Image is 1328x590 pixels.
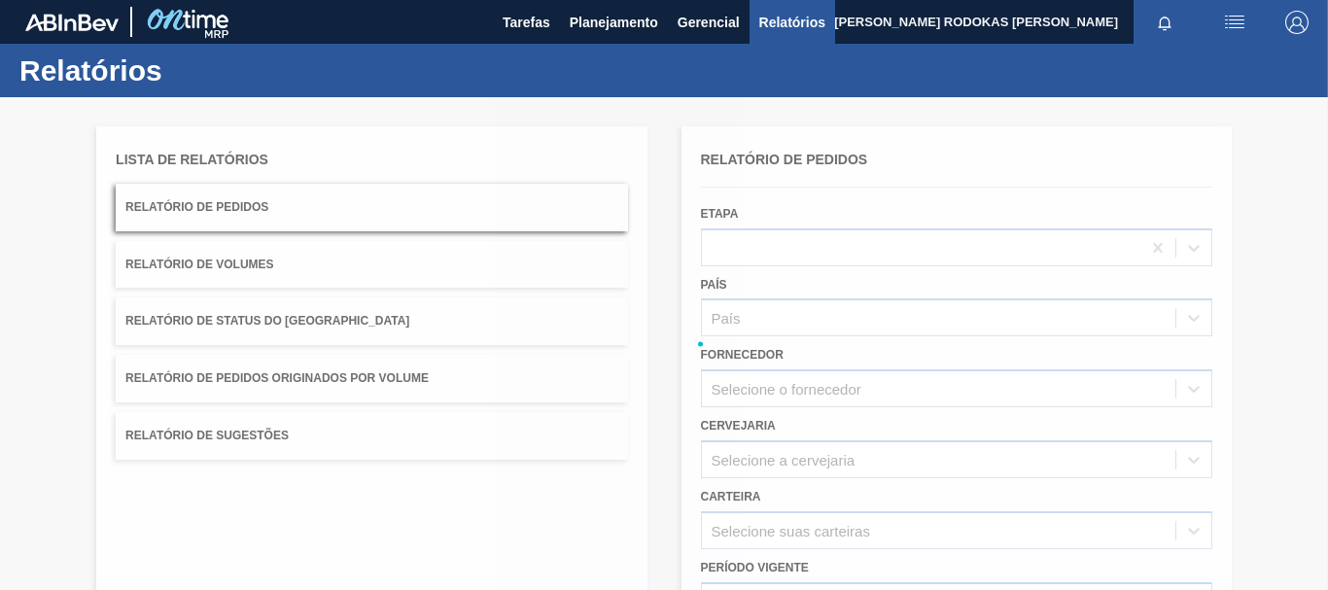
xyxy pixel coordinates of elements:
img: userActions [1223,11,1246,34]
span: Tarefas [503,11,550,34]
span: Gerencial [678,11,740,34]
span: Relatórios [759,11,825,34]
h1: Relatórios [19,59,365,82]
span: Planejamento [570,11,658,34]
img: TNhmsLtSVTkK8tSr43FrP2fwEKptu5GPRR3wAAAABJRU5ErkJggg== [25,14,119,31]
img: Logout [1285,11,1309,34]
button: Notificações [1134,9,1196,36]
